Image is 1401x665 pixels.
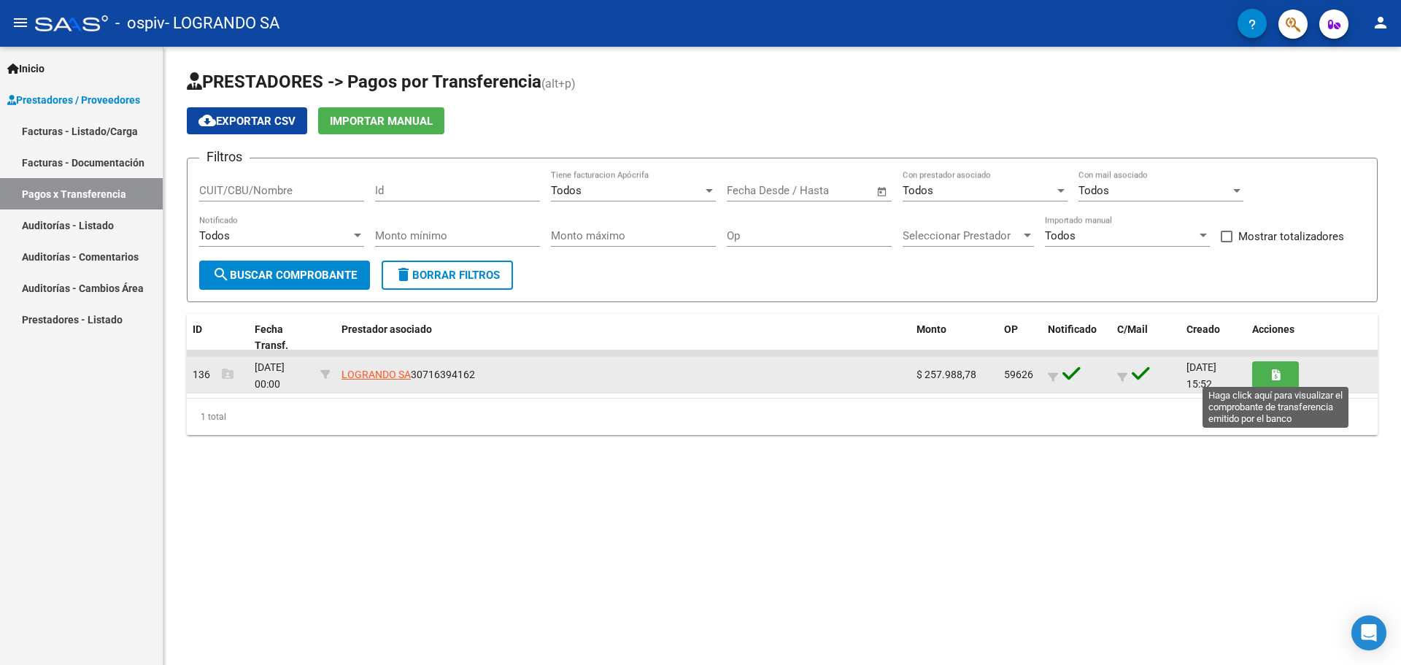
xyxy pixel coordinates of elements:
span: Acciones [1252,323,1294,335]
mat-icon: cloud_download [198,112,216,129]
datatable-header-cell: Notificado [1042,314,1111,362]
mat-icon: delete [395,266,412,283]
span: PRESTADORES -> Pagos por Transferencia [187,72,541,92]
span: Monto [916,323,946,335]
span: [DATE] 00:00 [255,361,285,390]
datatable-header-cell: OP [998,314,1042,362]
datatable-header-cell: Creado [1181,314,1246,362]
span: - ospiv [115,7,165,39]
div: Open Intercom Messenger [1351,615,1386,650]
span: Mostrar totalizadores [1238,228,1344,245]
span: Todos [1045,229,1076,242]
span: ID [193,323,202,335]
datatable-header-cell: ID [187,314,249,362]
span: $ 257.988,78 [916,369,976,380]
span: 136 [193,369,233,380]
button: Open calendar [874,183,891,200]
datatable-header-cell: Acciones [1246,314,1378,362]
span: Inicio [7,61,45,77]
span: Prestador asociado [341,323,432,335]
span: C/Mail [1117,323,1148,335]
span: Buscar Comprobante [212,269,357,282]
button: Exportar CSV [187,107,307,134]
span: Notificado [1048,323,1097,335]
span: Todos [1078,184,1109,197]
span: LOGRANDO SA [341,369,411,380]
span: Todos [199,229,230,242]
mat-icon: person [1372,14,1389,31]
span: [DATE] 15:52 [1186,361,1216,390]
span: Todos [551,184,582,197]
h3: Filtros [199,147,250,167]
input: Fecha inicio [727,184,786,197]
mat-icon: menu [12,14,29,31]
span: OP [1004,323,1018,335]
button: Borrar Filtros [382,261,513,290]
input: Fecha fin [799,184,870,197]
div: 1 total [187,399,1378,435]
datatable-header-cell: Prestador asociado [336,314,911,362]
span: Borrar Filtros [395,269,500,282]
span: 30716394162 [341,369,475,380]
datatable-header-cell: Fecha Transf. [249,314,314,362]
datatable-header-cell: Monto [911,314,998,362]
datatable-header-cell: C/Mail [1111,314,1181,362]
span: 59626 [1004,369,1033,380]
span: Exportar CSV [198,115,296,128]
span: Creado [1186,323,1220,335]
span: (alt+p) [541,77,576,91]
span: Fecha Transf. [255,323,288,352]
span: - LOGRANDO SA [165,7,279,39]
span: Seleccionar Prestador [903,229,1021,242]
span: Prestadores / Proveedores [7,92,140,108]
button: Importar Manual [318,107,444,134]
button: Buscar Comprobante [199,261,370,290]
span: Todos [903,184,933,197]
mat-icon: search [212,266,230,283]
span: Importar Manual [330,115,433,128]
